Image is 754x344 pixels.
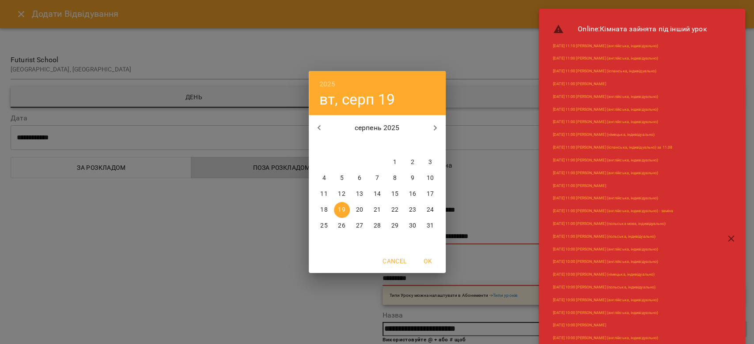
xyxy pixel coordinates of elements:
p: 3 [428,158,432,167]
span: вт [334,141,350,150]
button: 28 [369,218,385,234]
p: 31 [426,221,433,230]
button: 2025 [319,78,336,90]
p: 14 [373,190,380,198]
a: [DATE] 11:00 [PERSON_NAME] [553,183,606,189]
button: 24 [422,202,438,218]
button: 5 [334,170,350,186]
span: чт [369,141,385,150]
a: [DATE] 10:00 [PERSON_NAME] (англійська, індивідуально) [553,259,658,265]
button: OK [414,253,442,269]
p: 13 [356,190,363,198]
p: 24 [426,206,433,214]
p: 16 [409,190,416,198]
a: [DATE] 10:00 [PERSON_NAME] [553,322,606,328]
button: 20 [352,202,368,218]
p: 27 [356,221,363,230]
p: 6 [357,174,361,183]
button: 26 [334,218,350,234]
button: 29 [387,218,403,234]
a: [DATE] 11:00 [PERSON_NAME] (англійська, індивідуально) [553,107,658,112]
button: 18 [316,202,332,218]
button: 6 [352,170,368,186]
p: 29 [391,221,398,230]
p: 30 [409,221,416,230]
a: [DATE] 10:00 [PERSON_NAME] (англійська, індивідуально) [553,335,658,341]
p: 9 [410,174,414,183]
a: [DATE] 11:00 [PERSON_NAME] (англійська, індивідуально) [553,119,658,125]
a: [DATE] 11:00 [PERSON_NAME] (польська мова, індивідуально) [553,221,666,227]
p: 15 [391,190,398,198]
span: Cancel [383,256,406,266]
span: нд [422,141,438,150]
button: 16 [405,186,421,202]
p: 28 [373,221,380,230]
p: 1 [393,158,396,167]
p: серпень 2025 [330,123,424,133]
p: 5 [340,174,343,183]
button: 4 [316,170,332,186]
p: 11 [320,190,327,198]
a: [DATE] 11:00 [PERSON_NAME] (німецька, індивідуально) [553,132,655,138]
a: [DATE] 11:10 [PERSON_NAME] (англійська, індивідуально) [553,43,658,49]
a: [DATE] 11:00 [PERSON_NAME] (англійська, індивідуально) [553,195,658,201]
button: 22 [387,202,403,218]
p: 18 [320,206,327,214]
p: 7 [375,174,379,183]
button: вт, серп 19 [319,90,395,108]
p: 22 [391,206,398,214]
button: 9 [405,170,421,186]
button: Cancel [379,253,410,269]
a: [DATE] 11:00 [PERSON_NAME] (англійська, індивідуально) [553,157,658,163]
button: 30 [405,218,421,234]
span: OK [417,256,439,266]
a: [DATE] 10:00 [PERSON_NAME] (англійська, індивідуально) [553,310,658,316]
p: 23 [409,206,416,214]
span: сб [405,141,421,150]
p: 8 [393,174,396,183]
button: 14 [369,186,385,202]
button: 21 [369,202,385,218]
p: 20 [356,206,363,214]
button: 12 [334,186,350,202]
button: 1 [387,154,403,170]
button: 23 [405,202,421,218]
p: 12 [338,190,345,198]
button: 15 [387,186,403,202]
span: Online : Кімната зайнята під інший урок [578,24,706,34]
span: пн [316,141,332,150]
a: [DATE] 11:00 [PERSON_NAME] (англійська, індивідуально) [553,170,658,176]
button: 3 [422,154,438,170]
p: 10 [426,174,433,183]
p: 4 [322,174,326,183]
span: пт [387,141,403,150]
a: [DATE] 11:00 [PERSON_NAME] (іспанська, індивідуально) [553,68,656,74]
a: [DATE] 10:00 [PERSON_NAME] (німецька, індивідуально) [553,272,655,277]
a: [DATE] 11:00 [PERSON_NAME] [553,81,606,87]
a: [DATE] 10:00 [PERSON_NAME] (англійська, індивідуально) [553,297,658,303]
p: 2 [410,158,414,167]
button: 25 [316,218,332,234]
button: 10 [422,170,438,186]
p: 19 [338,206,345,214]
button: 7 [369,170,385,186]
button: 17 [422,186,438,202]
a: [DATE] 11:00 [PERSON_NAME] (англійська, індивідуально) [553,56,658,61]
a: [DATE] 11:00 [PERSON_NAME] (іспанська, індивідуально) за 11.08 [553,145,672,150]
button: 27 [352,218,368,234]
span: ср [352,141,368,150]
a: [DATE] 11:00 [PERSON_NAME] (англійська, індивідуально) - заміна [553,208,673,214]
button: 8 [387,170,403,186]
p: 26 [338,221,345,230]
button: 11 [316,186,332,202]
a: [DATE] 10:00 [PERSON_NAME] (польська, індивідуально) [553,284,655,290]
p: 25 [320,221,327,230]
a: [DATE] 11:00 [PERSON_NAME] (польська, індивідуально) [553,234,655,239]
button: 13 [352,186,368,202]
a: [DATE] 11:00 [PERSON_NAME] (англійська, індивідуально) [553,94,658,100]
p: 17 [426,190,433,198]
button: 19 [334,202,350,218]
a: [DATE] 10:00 [PERSON_NAME] (англійська, індивідуально) [553,247,658,252]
